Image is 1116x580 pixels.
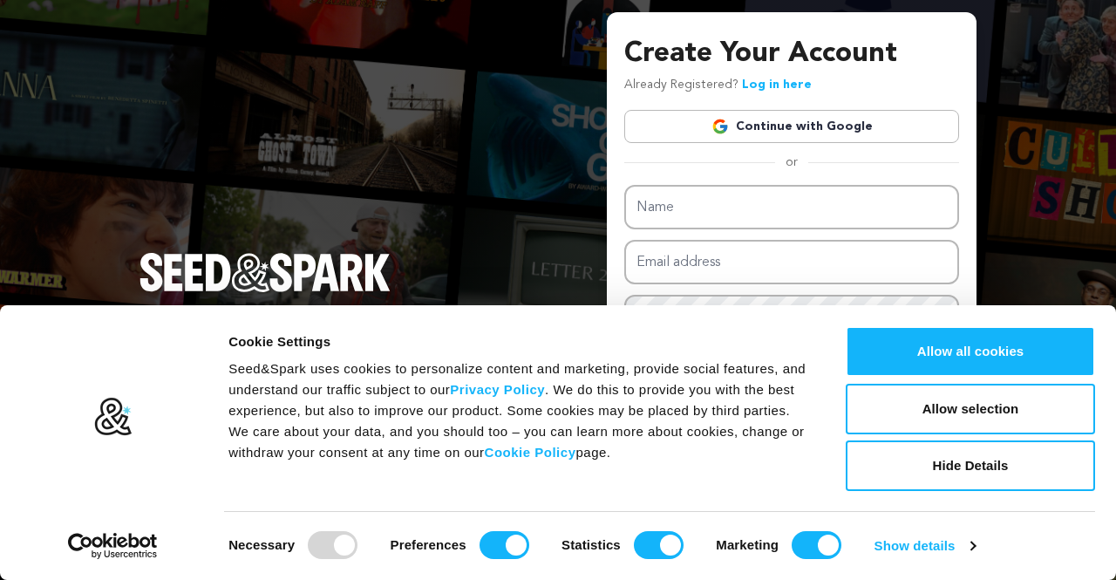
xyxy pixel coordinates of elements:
[624,33,959,75] h3: Create Your Account
[450,382,545,397] a: Privacy Policy
[742,78,812,91] a: Log in here
[37,533,189,559] a: Usercentrics Cookiebot - opens in a new window
[846,326,1095,377] button: Allow all cookies
[624,110,959,143] a: Continue with Google
[874,533,976,559] a: Show details
[716,537,779,552] strong: Marketing
[846,384,1095,434] button: Allow selection
[485,445,576,460] a: Cookie Policy
[139,253,391,326] a: Seed&Spark Homepage
[775,154,808,171] span: or
[624,75,812,96] p: Already Registered?
[624,185,959,229] input: Name
[228,537,295,552] strong: Necessary
[711,118,729,135] img: Google logo
[228,358,806,463] div: Seed&Spark uses cookies to personalize content and marketing, provide social features, and unders...
[391,537,466,552] strong: Preferences
[561,537,621,552] strong: Statistics
[139,253,391,291] img: Seed&Spark Logo
[228,331,806,352] div: Cookie Settings
[93,397,133,437] img: logo
[624,240,959,284] input: Email address
[846,440,1095,491] button: Hide Details
[228,524,228,525] legend: Consent Selection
